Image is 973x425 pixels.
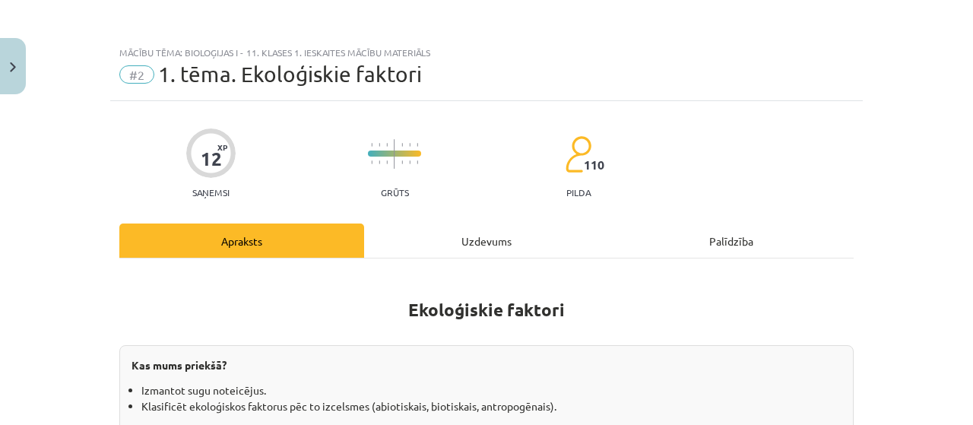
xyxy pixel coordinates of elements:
[10,62,16,72] img: icon-close-lesson-0947bae3869378f0d4975bcd49f059093ad1ed9edebbc8119c70593378902aed.svg
[141,382,841,398] li: Izmantot sugu noteicējus.
[386,160,388,164] img: icon-short-line-57e1e144782c952c97e751825c79c345078a6d821885a25fce030b3d8c18986b.svg
[386,143,388,147] img: icon-short-line-57e1e144782c952c97e751825c79c345078a6d821885a25fce030b3d8c18986b.svg
[379,143,380,147] img: icon-short-line-57e1e144782c952c97e751825c79c345078a6d821885a25fce030b3d8c18986b.svg
[119,47,854,58] div: Mācību tēma: Bioloģijas i - 11. klases 1. ieskaites mācību materiāls
[409,143,410,147] img: icon-short-line-57e1e144782c952c97e751825c79c345078a6d821885a25fce030b3d8c18986b.svg
[132,358,227,372] strong: Kas mums priekšā?
[584,158,604,172] span: 110
[119,65,154,84] span: #2
[364,224,609,258] div: Uzdevums
[566,187,591,198] p: pilda
[119,224,364,258] div: Apraksts
[394,139,395,169] img: icon-long-line-d9ea69661e0d244f92f715978eff75569469978d946b2353a9bb055b3ed8787d.svg
[417,160,418,164] img: icon-short-line-57e1e144782c952c97e751825c79c345078a6d821885a25fce030b3d8c18986b.svg
[408,299,565,321] strong: Ekoloģiskie faktori
[609,224,854,258] div: Palīdzība
[201,148,222,170] div: 12
[217,143,227,151] span: XP
[158,62,422,87] span: 1. tēma. Ekoloģiskie faktori
[409,160,410,164] img: icon-short-line-57e1e144782c952c97e751825c79c345078a6d821885a25fce030b3d8c18986b.svg
[379,160,380,164] img: icon-short-line-57e1e144782c952c97e751825c79c345078a6d821885a25fce030b3d8c18986b.svg
[371,143,372,147] img: icon-short-line-57e1e144782c952c97e751825c79c345078a6d821885a25fce030b3d8c18986b.svg
[401,160,403,164] img: icon-short-line-57e1e144782c952c97e751825c79c345078a6d821885a25fce030b3d8c18986b.svg
[141,398,841,414] li: Klasificēt ekoloģiskos faktorus pēc to izcelsmes (abiotiskais, biotiskais, antropogēnais).
[371,160,372,164] img: icon-short-line-57e1e144782c952c97e751825c79c345078a6d821885a25fce030b3d8c18986b.svg
[565,135,591,173] img: students-c634bb4e5e11cddfef0936a35e636f08e4e9abd3cc4e673bd6f9a4125e45ecb1.svg
[417,143,418,147] img: icon-short-line-57e1e144782c952c97e751825c79c345078a6d821885a25fce030b3d8c18986b.svg
[381,187,409,198] p: Grūts
[401,143,403,147] img: icon-short-line-57e1e144782c952c97e751825c79c345078a6d821885a25fce030b3d8c18986b.svg
[186,187,236,198] p: Saņemsi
